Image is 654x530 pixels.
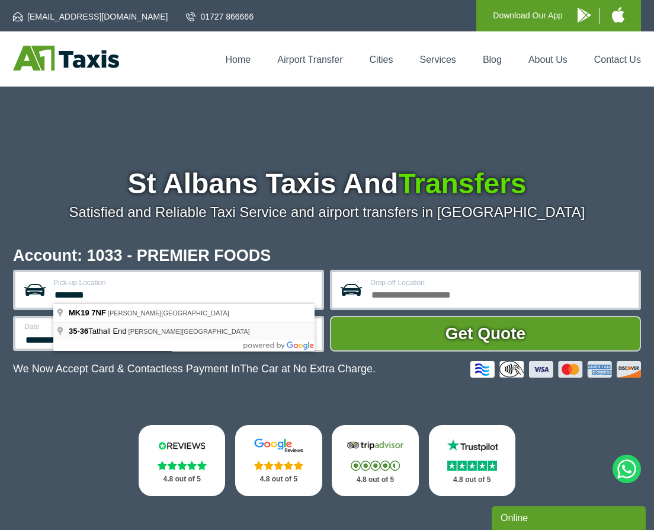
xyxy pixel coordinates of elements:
span: [PERSON_NAME][GEOGRAPHIC_DATA] [129,328,250,335]
img: Stars [351,461,400,471]
a: Reviews.io Stars 4.8 out of 5 [139,425,225,496]
img: Credit And Debit Cards [470,361,641,378]
label: Date [24,323,156,330]
p: We Now Accept Card & Contactless Payment In [13,363,376,375]
img: Reviews.io [152,438,212,454]
span: Transfers [398,168,526,199]
img: Trustpilot [442,438,502,454]
p: Download Our App [493,8,563,23]
img: A1 Taxis Android App [578,8,591,23]
span: The Car at No Extra Charge. [240,363,376,375]
img: Tripadvisor [345,438,405,454]
button: Get Quote [330,316,641,352]
h2: Account: 1033 - PREMIER FOODS [13,248,641,264]
p: Satisfied and Reliable Taxi Service and airport transfers in [GEOGRAPHIC_DATA] [13,204,641,221]
p: 4.8 out of 5 [442,472,502,487]
a: Blog [483,55,502,65]
p: 4.8 out of 5 [152,472,212,487]
img: A1 Taxis iPhone App [612,7,624,23]
img: Stars [447,461,497,471]
a: Home [226,55,251,65]
a: 01727 866666 [186,11,254,23]
p: 4.8 out of 5 [345,472,405,487]
a: Cities [369,55,393,65]
label: Drop-off Location [370,279,631,286]
a: Trustpilot Stars 4.8 out of 5 [429,425,515,496]
a: Tripadvisor Stars 4.8 out of 5 [332,425,418,496]
a: Services [420,55,456,65]
img: Google [248,438,309,454]
h1: St Albans Taxis And [13,170,641,198]
a: Airport Transfer [277,55,342,65]
a: Contact Us [594,55,641,65]
a: [EMAIL_ADDRESS][DOMAIN_NAME] [13,11,168,23]
iframe: chat widget [492,504,648,530]
img: A1 Taxis St Albans LTD [13,46,119,71]
span: 35-36 [69,327,88,336]
p: 4.8 out of 5 [248,472,309,487]
a: Google Stars 4.8 out of 5 [235,425,322,496]
label: Pick-up Location [53,279,315,286]
span: MK19 7NF [69,308,106,317]
img: Stars [254,461,303,470]
span: [PERSON_NAME][GEOGRAPHIC_DATA] [108,309,229,317]
img: Stars [158,461,207,470]
a: About Us [528,55,568,65]
span: Tathall End [69,327,129,336]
